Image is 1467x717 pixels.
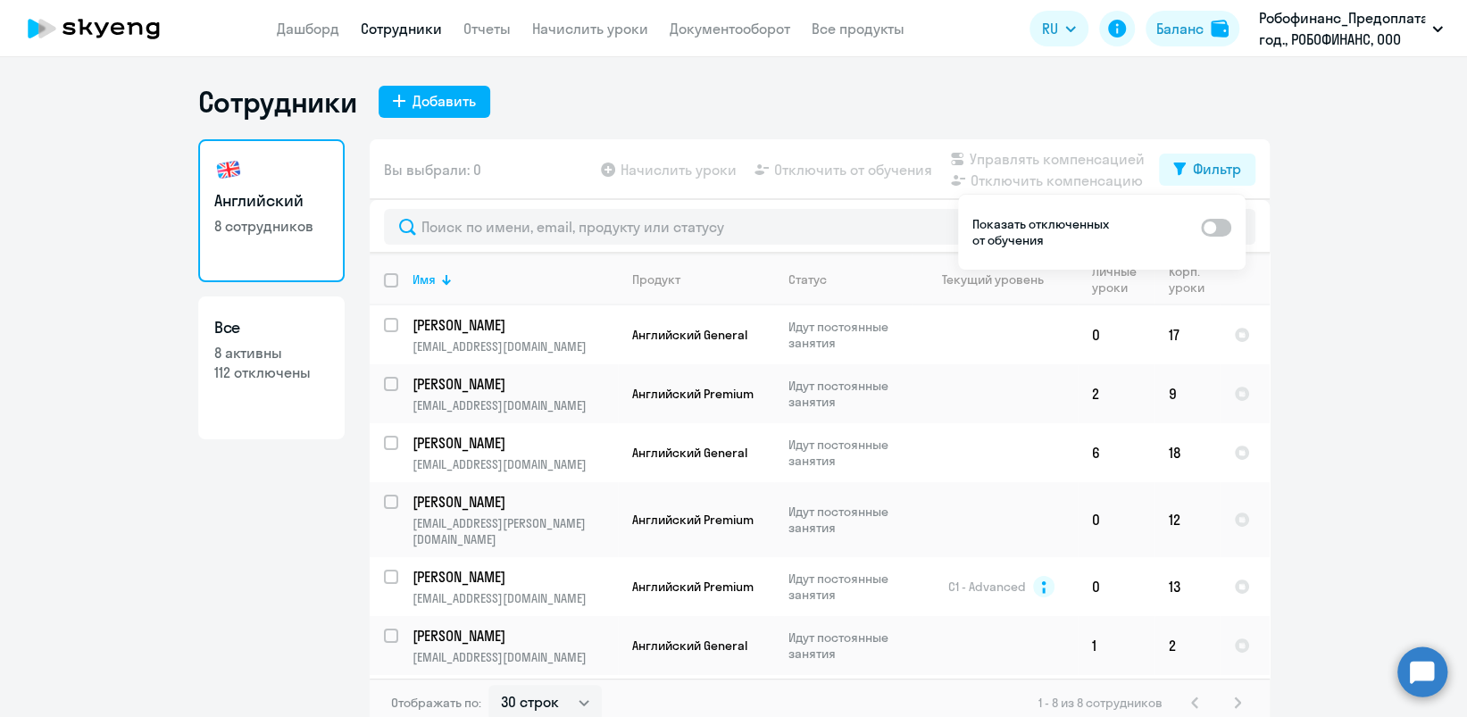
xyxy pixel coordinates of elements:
p: [EMAIL_ADDRESS][DOMAIN_NAME] [413,456,617,472]
p: [EMAIL_ADDRESS][DOMAIN_NAME] [413,338,617,354]
td: 2 [1078,364,1154,423]
p: Идут постоянные занятия [788,504,911,536]
td: 6 [1078,423,1154,482]
td: 9 [1154,364,1220,423]
span: Английский General [632,638,747,654]
td: 1 [1078,616,1154,675]
a: Начислить уроки [532,20,648,38]
a: Все продукты [812,20,904,38]
div: Имя [413,271,436,288]
p: [EMAIL_ADDRESS][DOMAIN_NAME] [413,649,617,665]
h3: Все [214,316,329,339]
td: 17 [1154,305,1220,364]
a: [PERSON_NAME] [413,433,617,453]
span: Английский Premium [632,386,754,402]
p: 8 активны [214,343,329,363]
button: Фильтр [1159,154,1255,186]
p: Идут постоянные занятия [788,571,911,603]
a: [PERSON_NAME] [413,492,617,512]
div: Статус [788,271,827,288]
p: [PERSON_NAME] [413,433,614,453]
p: [PERSON_NAME] [413,626,614,646]
div: Корп. уроки [1169,263,1219,296]
div: Имя [413,271,617,288]
p: [PERSON_NAME] [413,567,614,587]
div: Личные уроки [1092,263,1154,296]
div: Продукт [632,271,773,288]
span: RU [1042,18,1058,39]
span: Английский General [632,445,747,461]
button: Балансbalance [1146,11,1239,46]
a: [PERSON_NAME] [413,315,617,335]
button: Робофинанс_Предоплата_Договор_2025 год., РОБОФИНАНС, ООО [1250,7,1452,50]
span: Отображать по: [391,695,481,711]
span: C1 - Advanced [948,579,1026,595]
div: Баланс [1156,18,1204,39]
h1: Сотрудники [198,84,357,120]
p: Идут постоянные занятия [788,629,911,662]
span: Английский Premium [632,512,754,528]
button: Добавить [379,86,490,118]
p: Идут постоянные занятия [788,378,911,410]
td: 0 [1078,557,1154,616]
div: Статус [788,271,911,288]
div: Текущий уровень [942,271,1044,288]
a: Английский8 сотрудников [198,139,345,282]
a: Все8 активны112 отключены [198,296,345,439]
p: 112 отключены [214,363,329,382]
a: Дашборд [277,20,339,38]
p: Показать отключенных от обучения [972,216,1113,248]
div: Продукт [632,271,680,288]
p: [EMAIL_ADDRESS][DOMAIN_NAME] [413,397,617,413]
p: [PERSON_NAME] [413,492,614,512]
td: 0 [1078,482,1154,557]
span: Вы выбрали: 0 [384,159,481,180]
td: 13 [1154,557,1220,616]
p: 8 сотрудников [214,216,329,236]
input: Поиск по имени, email, продукту или статусу [384,209,1255,245]
span: 1 - 8 из 8 сотрудников [1038,695,1163,711]
p: [EMAIL_ADDRESS][DOMAIN_NAME] [413,590,617,606]
span: Английский General [632,327,747,343]
p: Идут постоянные занятия [788,437,911,469]
img: english [214,155,243,184]
button: RU [1029,11,1088,46]
a: Документооборот [670,20,790,38]
td: 18 [1154,423,1220,482]
p: Идут постоянные занятия [788,319,911,351]
p: [PERSON_NAME] [413,374,614,394]
p: [PERSON_NAME] [413,315,614,335]
td: 12 [1154,482,1220,557]
a: [PERSON_NAME] [413,626,617,646]
img: balance [1211,20,1229,38]
h3: Английский [214,189,329,213]
p: Робофинанс_Предоплата_Договор_2025 год., РОБОФИНАНС, ООО [1259,7,1425,50]
div: Корп. уроки [1169,263,1204,296]
a: [PERSON_NAME] [413,374,617,394]
a: [PERSON_NAME] [413,567,617,587]
td: 0 [1078,305,1154,364]
span: Английский Premium [632,579,754,595]
p: [EMAIL_ADDRESS][PERSON_NAME][DOMAIN_NAME] [413,515,617,547]
a: Сотрудники [361,20,442,38]
div: Добавить [413,90,476,112]
div: Личные уроки [1092,263,1138,296]
td: 2 [1154,616,1220,675]
a: Отчеты [463,20,511,38]
div: Фильтр [1193,158,1241,179]
div: Текущий уровень [926,271,1077,288]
